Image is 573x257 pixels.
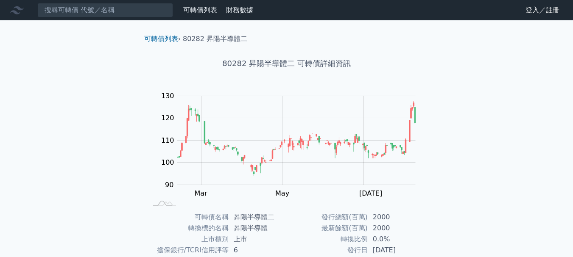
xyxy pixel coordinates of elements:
[287,234,368,245] td: 轉換比例
[229,245,287,256] td: 6
[37,3,173,17] input: 搜尋可轉債 代號／名稱
[161,114,174,122] tspan: 120
[137,58,436,69] h1: 80282 昇陽半導體二 可轉債詳細資訊
[229,223,287,234] td: 昇陽半導體
[368,234,426,245] td: 0.0%
[183,34,247,44] li: 80282 昇陽半導體二
[165,181,173,189] tspan: 90
[148,245,229,256] td: 擔保銀行/TCRI信用評等
[287,245,368,256] td: 發行日
[226,6,253,14] a: 財務數據
[144,35,178,43] a: 可轉債列表
[195,189,208,197] tspan: Mar
[368,223,426,234] td: 2000
[519,3,566,17] a: 登入／註冊
[229,234,287,245] td: 上市
[359,189,382,197] tspan: [DATE]
[161,136,174,144] tspan: 110
[161,92,174,100] tspan: 130
[368,245,426,256] td: [DATE]
[148,212,229,223] td: 可轉債名稱
[287,223,368,234] td: 最新餘額(百萬)
[287,212,368,223] td: 發行總額(百萬)
[148,223,229,234] td: 轉換標的名稱
[183,6,217,14] a: 可轉債列表
[161,158,174,166] tspan: 100
[368,212,426,223] td: 2000
[148,234,229,245] td: 上市櫃別
[229,212,287,223] td: 昇陽半導體二
[157,92,428,215] g: Chart
[144,34,181,44] li: ›
[275,189,289,197] tspan: May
